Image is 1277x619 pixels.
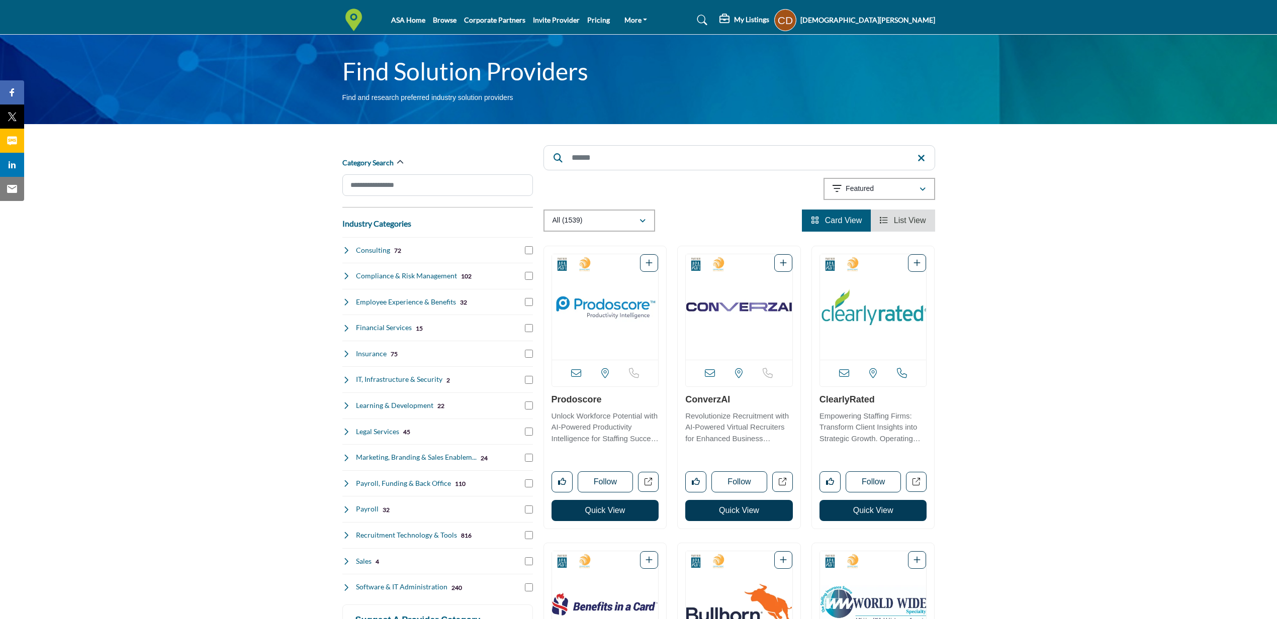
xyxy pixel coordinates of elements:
b: 75 [391,351,398,358]
input: Select Payroll, Funding & Back Office checkbox [525,479,533,487]
h4: Compliance & Risk Management: Services to ensure staffing companies meet regulatory requirements ... [356,271,457,281]
a: Open Listing in new tab [686,254,792,360]
div: 24 Results For Marketing, Branding & Sales Enablement [481,453,488,462]
b: 15 [416,325,423,332]
a: Search [687,12,714,28]
a: Add To List [914,556,921,564]
input: Search [543,145,935,170]
a: ASA Home [391,16,425,24]
a: Open converzai in new tab [772,472,793,492]
div: 72 Results For Consulting [394,246,401,255]
button: Like listing [819,471,841,492]
button: Featured [824,178,935,200]
input: Select Employee Experience & Benefits checkbox [525,298,533,306]
p: Unlock Workforce Potential with AI-Powered Productivity Intelligence for Staffing Success In the ... [552,410,659,445]
button: Follow [846,471,901,492]
a: Empowering Staffing Firms: Transform Client Insights into Strategic Growth. Operating within the ... [819,408,927,445]
input: Select Sales checkbox [525,557,533,565]
span: Card View [825,216,862,225]
input: Select Financial Services checkbox [525,324,533,332]
input: Select Recruitment Technology & Tools checkbox [525,531,533,539]
h3: Prodoscore [552,394,659,405]
div: My Listings [719,14,769,26]
button: Quick View [819,500,927,521]
input: Search Category [342,174,533,196]
h4: Recruitment Technology & Tools: Software platforms and digital tools to streamline recruitment an... [356,530,457,540]
img: Corporate Partners Badge Icon [555,257,570,272]
h5: [DEMOGRAPHIC_DATA][PERSON_NAME] [800,15,935,25]
button: Show hide supplier dropdown [774,9,796,31]
img: 2025 Staffing World Exhibitors Badge Icon [845,257,860,272]
b: 72 [394,247,401,254]
li: Card View [802,210,871,232]
h3: ConverzAI [685,394,793,405]
a: View List [880,216,926,225]
div: 4 Results For Sales [376,557,379,566]
a: More [617,13,655,27]
button: Follow [578,471,633,492]
b: 32 [460,299,467,306]
h4: Learning & Development: Training programs and educational resources to enhance staffing professio... [356,400,433,410]
h3: ClearlyRated [819,394,927,405]
p: Empowering Staffing Firms: Transform Client Insights into Strategic Growth. Operating within the ... [819,410,927,445]
div: 2 Results For IT, Infrastructure & Security [446,375,450,384]
div: 45 Results For Legal Services [403,427,410,436]
img: Corporate Partners Badge Icon [823,257,838,272]
span: List View [894,216,926,225]
b: 22 [437,402,444,409]
div: 32 Results For Employee Experience & Benefits [460,297,467,306]
input: Select Consulting checkbox [525,246,533,254]
div: 15 Results For Financial Services [416,324,423,333]
b: 45 [403,429,410,436]
a: Unlock Workforce Potential with AI-Powered Productivity Intelligence for Staffing Success In the ... [552,408,659,445]
h4: Consulting: Strategic advisory services to help staffing firms optimize operations and grow their... [356,245,390,255]
a: Add To List [646,556,653,564]
input: Select Software & IT Administration checkbox [525,583,533,591]
b: 110 [455,480,466,487]
p: Find and research preferred industry solution providers [342,93,513,103]
b: 102 [461,273,472,280]
div: 816 Results For Recruitment Technology & Tools [461,531,472,540]
h5: My Listings [734,15,769,24]
input: Select Insurance checkbox [525,350,533,358]
button: Quick View [552,500,659,521]
a: Pricing [587,16,610,24]
a: Add To List [646,259,653,267]
button: Quick View [685,500,793,521]
img: ConverzAI [686,254,792,360]
a: Add To List [780,556,787,564]
li: List View [871,210,935,232]
b: 24 [481,455,488,462]
button: Industry Categories [342,218,411,230]
h4: Employee Experience & Benefits: Solutions for enhancing workplace culture, employee satisfaction,... [356,297,456,307]
img: 2025 Staffing World Exhibitors Badge Icon [845,554,860,569]
img: Prodoscore [552,254,659,360]
h4: IT, Infrastructure & Security: Technology infrastructure, cybersecurity, and IT support services ... [356,374,442,384]
p: Featured [846,184,874,194]
h4: Software & IT Administration: Software solutions and IT management services designed for staffing... [356,582,447,592]
b: 2 [446,377,450,384]
h2: Category Search [342,158,394,168]
div: 110 Results For Payroll, Funding & Back Office [455,479,466,488]
img: 2025 Staffing World Exhibitors Badge Icon [711,257,726,272]
div: 32 Results For Payroll [383,505,390,514]
a: Add To List [780,259,787,267]
b: 240 [451,584,462,591]
h1: Find Solution Providers [342,56,588,87]
button: Follow [711,471,767,492]
h4: Insurance: Specialized insurance coverage including professional liability and workers' compensat... [356,349,387,359]
h4: Financial Services: Banking, accounting, and financial planning services tailored for staffing co... [356,323,412,333]
div: 102 Results For Compliance & Risk Management [461,271,472,280]
input: Select Marketing, Branding & Sales Enablement checkbox [525,454,533,462]
b: 816 [461,532,472,539]
a: View Card [811,216,862,225]
input: Select IT, Infrastructure & Security checkbox [525,376,533,384]
button: Like listing [685,471,706,492]
h4: Marketing, Branding & Sales Enablement: Marketing strategies, brand development, and sales tools ... [356,452,477,462]
a: Add To List [914,259,921,267]
p: Revolutionize Recruitment with AI-Powered Virtual Recruiters for Enhanced Business Success. The c... [685,410,793,445]
b: 4 [376,558,379,565]
input: Select Compliance & Risk Management checkbox [525,272,533,280]
button: Like listing [552,471,573,492]
img: 2025 Staffing World Exhibitors Badge Icon [711,554,726,569]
